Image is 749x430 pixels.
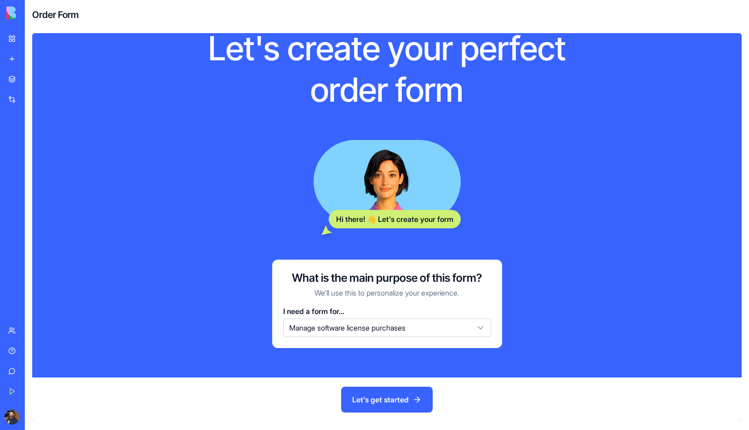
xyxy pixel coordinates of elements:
[292,271,482,285] h3: What is the main purpose of this form?
[329,210,461,228] div: Hi there! 👋 Let's create your form
[314,287,459,298] p: We'll use this to personalize your experience.
[181,28,593,110] h1: Let's create your perfect order form
[283,307,344,316] span: I need a form for...
[32,8,79,21] h4: Order Form
[6,6,63,19] img: logo
[5,410,19,424] img: ACg8ocL6D-Dj7Z-VXY7beOZ4zHKaMD43Nq4ojYhOvZ4r48qlic2f47jP=s96-c
[341,387,433,413] button: Let's get started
